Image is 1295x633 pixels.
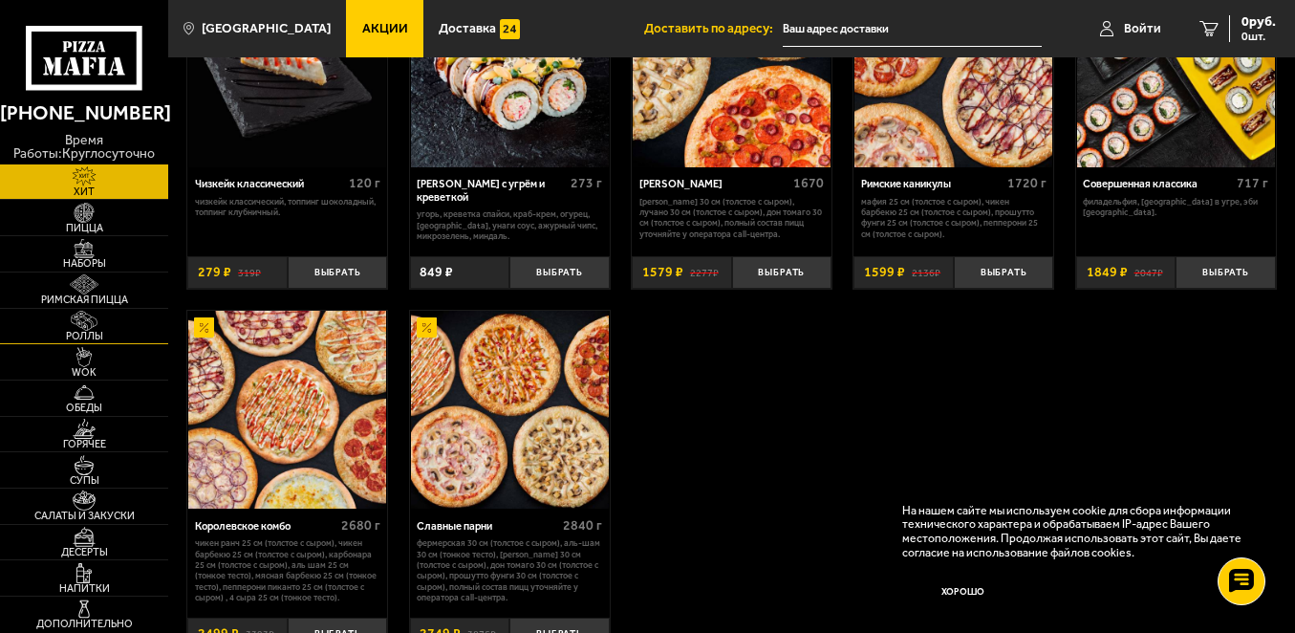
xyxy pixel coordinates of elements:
[1176,256,1276,290] button: Выбрать
[1087,266,1128,279] span: 1849 ₽
[417,537,602,602] p: Фермерская 30 см (толстое с сыром), Аль-Шам 30 см (тонкое тесто), [PERSON_NAME] 30 см (толстое с ...
[1124,22,1161,35] span: Войти
[861,178,1003,191] div: Римские каникулы
[362,22,408,35] span: Акции
[439,22,496,35] span: Доставка
[187,311,387,509] a: АкционныйКоролевское комбо
[238,266,261,279] s: 319 ₽
[861,196,1047,239] p: Мафия 25 см (толстое с сыром), Чикен Барбекю 25 см (толстое с сыром), Прошутто Фунги 25 см (толст...
[1241,15,1276,29] span: 0 руб.
[195,537,380,602] p: Чикен Ранч 25 см (толстое с сыром), Чикен Барбекю 25 см (толстое с сыром), Карбонара 25 см (толст...
[194,317,214,338] img: Акционный
[571,175,602,191] span: 273 г
[195,178,344,191] div: Чизкейк классический
[563,517,602,534] span: 2840 г
[639,178,789,191] div: [PERSON_NAME]
[793,175,824,191] span: 1670
[902,573,1024,613] button: Хорошо
[732,256,832,290] button: Выбрать
[1083,178,1232,191] div: Совершенная классика
[1083,196,1268,218] p: Филадельфия, [GEOGRAPHIC_DATA] в угре, Эби [GEOGRAPHIC_DATA].
[783,11,1042,47] input: Ваш адрес доставки
[288,256,388,290] button: Выбрать
[202,22,331,35] span: [GEOGRAPHIC_DATA]
[410,311,610,509] a: АкционныйСлавные парни
[954,256,1054,290] button: Выбрать
[188,311,386,509] img: Королевское комбо
[509,256,610,290] button: Выбрать
[912,266,940,279] s: 2136 ₽
[195,196,380,218] p: Чизкейк классический, топпинг шоколадный, топпинг клубничный.
[644,22,783,35] span: Доставить по адресу:
[639,196,825,239] p: [PERSON_NAME] 30 см (толстое с сыром), Лучано 30 см (толстое с сыром), Дон Томаго 30 см (толстое ...
[642,266,683,279] span: 1579 ₽
[417,208,602,241] p: угорь, креветка спайси, краб-крем, огурец, [GEOGRAPHIC_DATA], унаги соус, ажурный чипс, микрозеле...
[195,520,336,534] div: Королевское комбо
[902,504,1252,560] p: На нашем сайте мы используем cookie для сбора информации технического характера и обрабатываем IP...
[420,266,453,279] span: 849 ₽
[417,317,437,338] img: Акционный
[690,266,719,279] s: 2277 ₽
[1237,175,1268,191] span: 717 г
[417,178,566,204] div: [PERSON_NAME] с угрём и креветкой
[1134,266,1163,279] s: 2047 ₽
[864,266,905,279] span: 1599 ₽
[417,520,558,534] div: Славные парни
[500,19,520,39] img: 15daf4d41897b9f0e9f617042186c801.svg
[411,311,609,509] img: Славные парни
[341,517,380,534] span: 2680 г
[198,266,231,279] span: 279 ₽
[349,175,380,191] span: 120 г
[1007,175,1047,191] span: 1720 г
[1241,31,1276,42] span: 0 шт.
